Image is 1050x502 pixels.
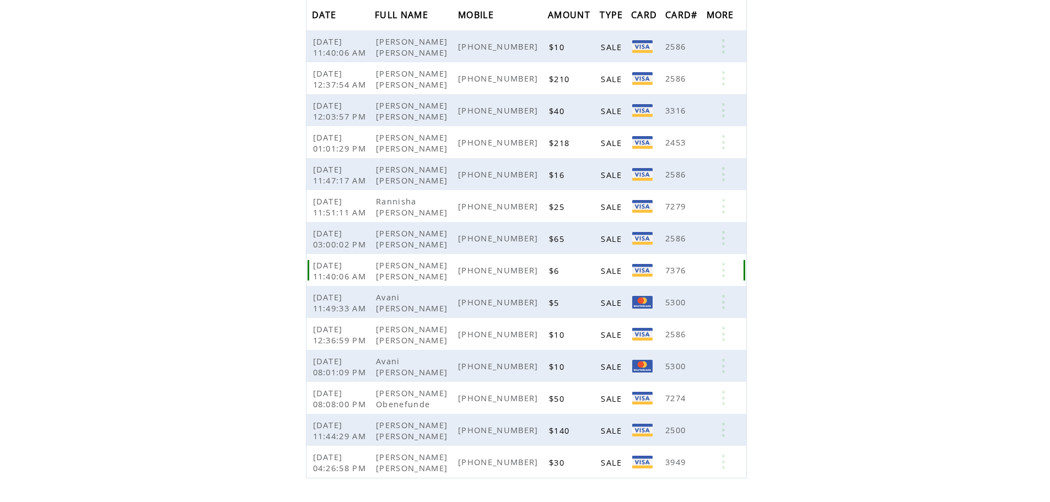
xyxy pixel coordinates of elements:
span: 7376 [665,265,688,276]
a: FULL NAME [375,11,431,18]
span: 3949 [665,456,688,467]
a: AMOUNT [548,11,593,18]
span: $10 [549,41,567,52]
span: 2453 [665,137,688,148]
img: Visa [632,392,653,404]
span: Avani [PERSON_NAME] [376,292,450,314]
span: [PERSON_NAME] [PERSON_NAME] [376,100,450,122]
span: [DATE] 03:00:02 PM [313,228,369,250]
span: [DATE] 12:37:54 AM [313,68,369,90]
span: MORE [707,6,737,26]
span: $10 [549,361,567,372]
span: 3316 [665,105,688,116]
span: 2586 [665,73,688,84]
img: Visa [632,456,653,468]
span: SALE [601,329,624,340]
span: [PHONE_NUMBER] [458,105,541,116]
span: AMOUNT [548,6,593,26]
span: [PHONE_NUMBER] [458,169,541,180]
span: SALE [601,297,624,308]
span: $50 [549,393,567,404]
span: [PHONE_NUMBER] [458,392,541,403]
span: CARD# [665,6,701,26]
span: [DATE] 08:08:00 PM [313,387,369,409]
span: $40 [549,105,567,116]
img: Visa [632,424,653,436]
span: SALE [601,201,624,212]
span: CARD [631,6,660,26]
span: [DATE] 01:01:29 PM [313,132,369,154]
a: CARD [631,11,660,18]
span: SALE [601,393,624,404]
span: $218 [549,137,572,148]
span: $140 [549,425,572,436]
span: [PERSON_NAME] [PERSON_NAME] [376,419,450,441]
img: Visa [632,40,653,53]
span: [DATE] 08:01:09 PM [313,355,369,377]
span: SALE [601,137,624,148]
span: $10 [549,329,567,340]
span: SALE [601,41,624,52]
a: CARD# [665,11,701,18]
span: [DATE] 11:40:06 AM [313,260,369,282]
span: [DATE] 11:44:29 AM [313,419,369,441]
span: MOBILE [458,6,497,26]
span: [DATE] 12:36:59 PM [313,323,369,346]
span: [DATE] 04:26:58 PM [313,451,369,473]
span: 5300 [665,296,688,307]
img: Visa [632,72,653,85]
span: $5 [549,297,562,308]
span: [DATE] 11:51:11 AM [313,196,369,218]
span: 5300 [665,360,688,371]
span: [DATE] 11:40:06 AM [313,36,369,58]
span: [PERSON_NAME] [PERSON_NAME] [376,451,450,473]
span: 2586 [665,328,688,339]
span: SALE [601,457,624,468]
span: 2586 [665,41,688,52]
a: MOBILE [458,11,497,18]
img: Visa [632,136,653,149]
span: SALE [601,169,624,180]
img: Visa [632,200,653,213]
img: Visa [632,328,653,341]
span: $65 [549,233,567,244]
span: [PHONE_NUMBER] [458,201,541,212]
img: Visa [632,104,653,117]
span: $30 [549,457,567,468]
span: SALE [601,265,624,276]
span: DATE [312,6,340,26]
a: TYPE [600,11,626,18]
span: 7279 [665,201,688,212]
span: $6 [549,265,562,276]
span: [PERSON_NAME] [PERSON_NAME] [376,323,450,346]
span: [PHONE_NUMBER] [458,456,541,467]
span: [PHONE_NUMBER] [458,233,541,244]
img: Visa [632,168,653,181]
span: FULL NAME [375,6,431,26]
a: DATE [312,11,340,18]
span: SALE [601,425,624,436]
span: TYPE [600,6,626,26]
span: 7274 [665,392,688,403]
span: 2586 [665,233,688,244]
span: [PERSON_NAME] Obenefunde [376,387,448,409]
img: Mastercard [632,360,653,373]
span: Avani [PERSON_NAME] [376,355,450,377]
span: 2586 [665,169,688,180]
span: [DATE] 11:47:17 AM [313,164,369,186]
span: SALE [601,233,624,244]
span: 2500 [665,424,688,435]
span: [PHONE_NUMBER] [458,296,541,307]
span: [PHONE_NUMBER] [458,265,541,276]
span: [PHONE_NUMBER] [458,328,541,339]
span: [PHONE_NUMBER] [458,73,541,84]
span: [PERSON_NAME] [PERSON_NAME] [376,68,450,90]
span: $25 [549,201,567,212]
img: Mastercard [632,296,653,309]
span: [DATE] 12:03:57 PM [313,100,369,122]
span: [PHONE_NUMBER] [458,137,541,148]
span: SALE [601,105,624,116]
img: Visa [632,264,653,277]
span: [PERSON_NAME] [PERSON_NAME] [376,164,450,186]
span: [PHONE_NUMBER] [458,424,541,435]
